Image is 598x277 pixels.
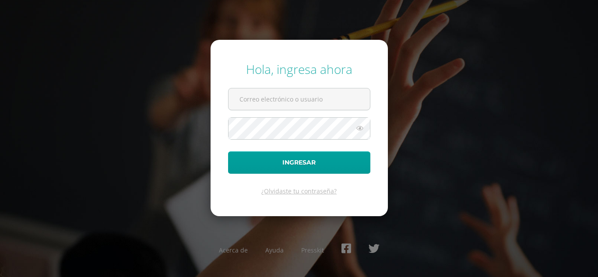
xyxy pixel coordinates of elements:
[228,151,370,174] button: Ingresar
[261,187,337,195] a: ¿Olvidaste tu contraseña?
[228,61,370,77] div: Hola, ingresa ahora
[229,88,370,110] input: Correo electrónico o usuario
[301,246,324,254] a: Presskit
[265,246,284,254] a: Ayuda
[219,246,248,254] a: Acerca de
